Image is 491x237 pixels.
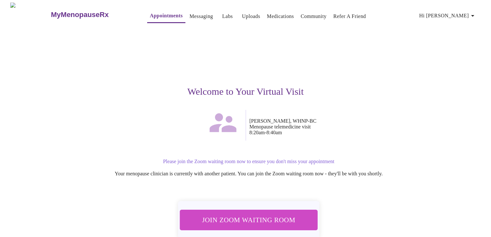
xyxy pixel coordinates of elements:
a: Community [301,12,327,21]
p: [PERSON_NAME], WHNP-BC Menopause telemedicine visit 8:20am - 8:40am [249,118,443,136]
button: Hi [PERSON_NAME] [417,9,479,22]
a: Uploads [242,12,260,21]
a: Labs [222,12,233,21]
img: MyMenopauseRx Logo [10,3,50,27]
a: Appointments [150,11,183,20]
button: Join Zoom Waiting Room [179,209,318,230]
span: Hi [PERSON_NAME] [419,11,477,20]
button: Community [298,10,329,23]
p: Your menopause clinician is currently with another patient. You can join the Zoom waiting room no... [54,171,443,177]
a: Refer a Friend [333,12,366,21]
span: Join Zoom Waiting Room [187,214,310,226]
a: MyMenopauseRx [50,4,134,26]
p: Please join the Zoom waiting room now to ensure you don't miss your appointment [54,159,443,164]
a: Messaging [190,12,213,21]
button: Messaging [187,10,216,23]
h3: MyMenopauseRx [51,11,109,19]
button: Labs [217,10,238,23]
button: Refer a Friend [331,10,369,23]
button: Appointments [147,9,185,23]
button: Uploads [239,10,263,23]
h3: Welcome to Your Virtual Visit [48,86,443,97]
button: Medications [264,10,297,23]
a: Medications [267,12,294,21]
